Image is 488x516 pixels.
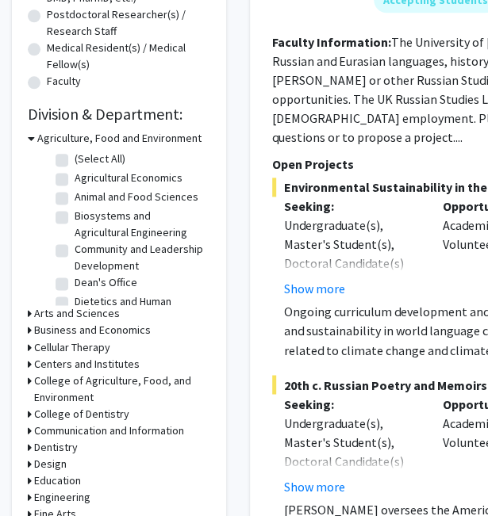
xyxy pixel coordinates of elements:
[284,476,345,495] button: Show more
[34,422,184,438] h3: Communication and Information
[284,279,345,298] button: Show more
[34,372,210,405] h3: College of Agriculture, Food, and Environment
[47,6,210,40] label: Postdoctoral Researcher(s) / Research Staff
[37,130,202,147] h3: Agriculture, Food and Environment
[34,322,151,338] h3: Business and Economics
[284,216,419,368] div: Undergraduate(s), Master's Student(s), Doctoral Candidate(s) (PhD, MD, DMD, PharmD, etc.), Postdo...
[34,305,120,322] h3: Arts and Sciences
[28,105,210,124] h2: Division & Department:
[75,293,206,327] label: Dietetics and Human Nutrition
[284,394,419,413] p: Seeking:
[75,189,198,205] label: Animal and Food Sciences
[75,170,183,186] label: Agricultural Economics
[75,208,206,241] label: Biosystems and Agricultural Engineering
[75,274,137,291] label: Dean's Office
[47,40,210,73] label: Medical Resident(s) / Medical Fellow(s)
[34,355,140,372] h3: Centers and Institutes
[47,73,81,90] label: Faculty
[34,438,78,455] h3: Dentistry
[272,34,391,50] b: Faculty Information:
[12,445,67,504] iframe: Chat
[34,338,110,355] h3: Cellular Therapy
[284,197,419,216] p: Seeking:
[75,151,125,167] label: (Select All)
[34,405,129,422] h3: College of Dentistry
[75,241,206,274] label: Community and Leadership Development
